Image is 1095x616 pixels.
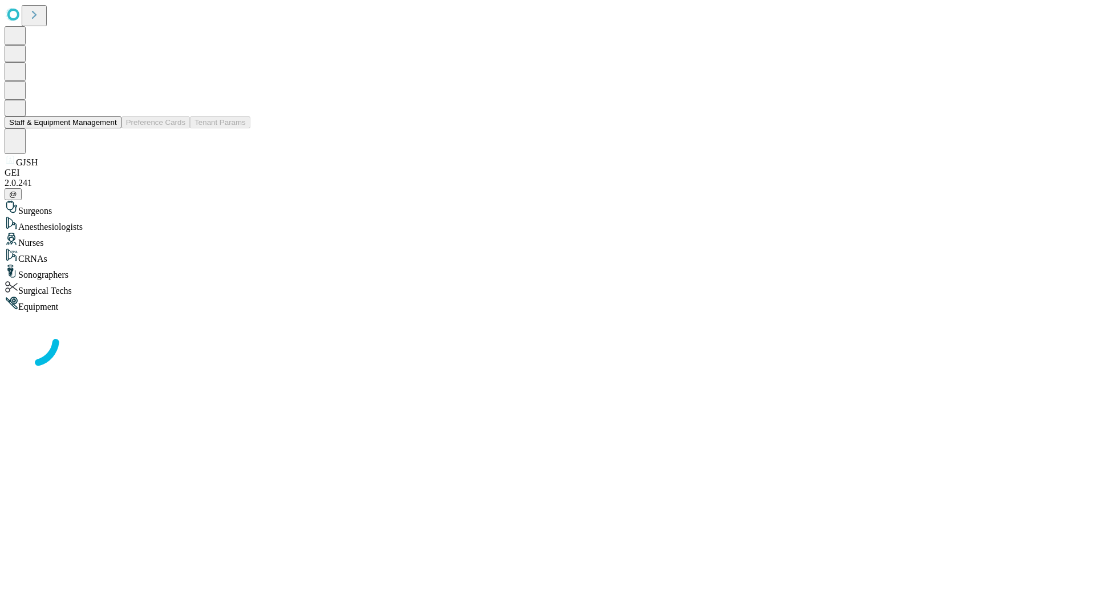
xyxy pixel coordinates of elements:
[9,190,17,198] span: @
[5,296,1090,312] div: Equipment
[5,178,1090,188] div: 2.0.241
[5,168,1090,178] div: GEI
[16,157,38,167] span: GJSH
[5,216,1090,232] div: Anesthesiologists
[5,188,22,200] button: @
[190,116,250,128] button: Tenant Params
[5,116,121,128] button: Staff & Equipment Management
[5,232,1090,248] div: Nurses
[5,264,1090,280] div: Sonographers
[5,200,1090,216] div: Surgeons
[5,280,1090,296] div: Surgical Techs
[121,116,190,128] button: Preference Cards
[5,248,1090,264] div: CRNAs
